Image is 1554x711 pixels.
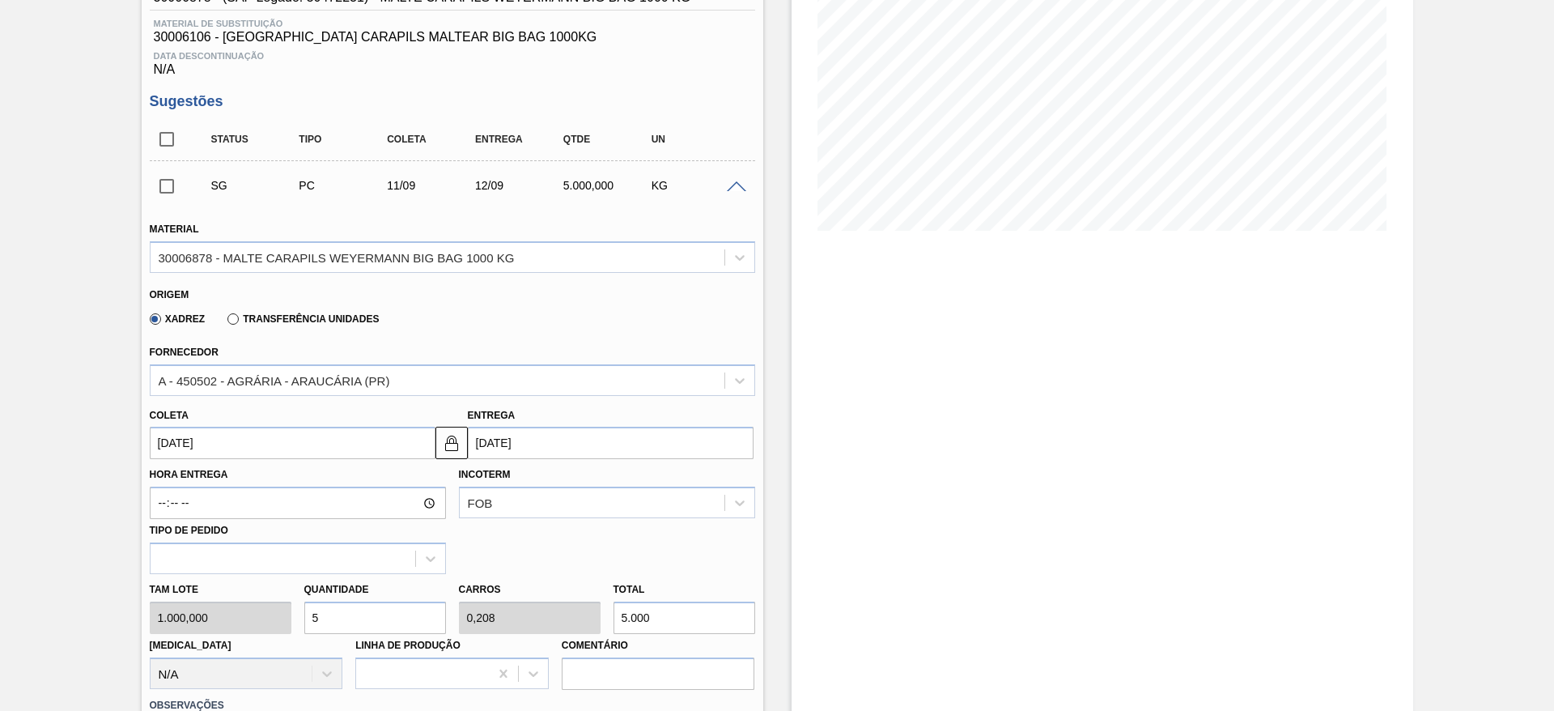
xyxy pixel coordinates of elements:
[150,224,199,235] label: Material
[150,347,219,358] label: Fornecedor
[647,179,745,192] div: KG
[150,463,446,487] label: Hora Entrega
[471,179,569,192] div: 12/09/2025
[459,584,501,595] label: Carros
[150,45,755,77] div: N/A
[295,134,393,145] div: Tipo
[207,179,305,192] div: Sugestão Criada
[154,51,751,61] span: Data Descontinuação
[355,640,461,651] label: Linha de Produção
[614,584,645,595] label: Total
[471,134,569,145] div: Entrega
[150,525,228,536] label: Tipo de pedido
[159,250,515,264] div: 30006878 - MALTE CARAPILS WEYERMANN BIG BAG 1000 KG
[442,433,461,453] img: locked
[150,578,291,602] label: Tam lote
[159,373,390,387] div: A - 450502 - AGRÁRIA - ARAUCÁRIA (PR)
[468,410,516,421] label: Entrega
[559,134,657,145] div: Qtde
[295,179,393,192] div: Pedido de Compra
[150,313,206,325] label: Xadrez
[154,19,751,28] span: Material de Substituição
[468,427,754,459] input: dd/mm/yyyy
[227,313,379,325] label: Transferência Unidades
[562,634,755,658] label: Comentário
[647,134,745,145] div: UN
[435,427,468,459] button: locked
[150,427,435,459] input: dd/mm/yyyy
[559,179,657,192] div: 5.000,000
[207,134,305,145] div: Status
[468,496,493,510] div: FOB
[154,30,751,45] span: 30006106 - [GEOGRAPHIC_DATA] CARAPILS MALTEAR BIG BAG 1000KG
[383,134,481,145] div: Coleta
[459,469,511,480] label: Incoterm
[383,179,481,192] div: 11/09/2025
[150,93,755,110] h3: Sugestões
[150,410,189,421] label: Coleta
[150,640,231,651] label: [MEDICAL_DATA]
[304,584,369,595] label: Quantidade
[150,289,189,300] label: Origem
